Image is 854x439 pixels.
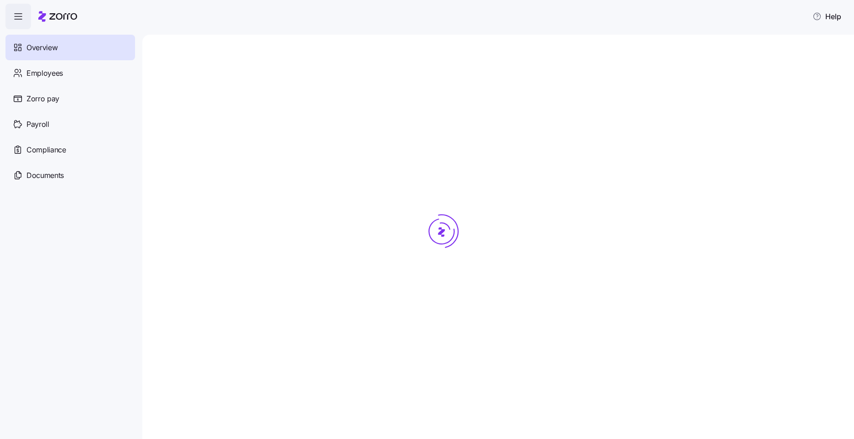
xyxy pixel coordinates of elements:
a: Overview [5,35,135,60]
span: Compliance [26,144,66,156]
a: Employees [5,60,135,86]
span: Employees [26,68,63,79]
a: Compliance [5,137,135,162]
span: Payroll [26,119,49,130]
span: Overview [26,42,57,53]
button: Help [805,7,849,26]
span: Zorro pay [26,93,59,105]
span: Documents [26,170,64,181]
a: Zorro pay [5,86,135,111]
a: Documents [5,162,135,188]
span: Help [812,11,841,22]
a: Payroll [5,111,135,137]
